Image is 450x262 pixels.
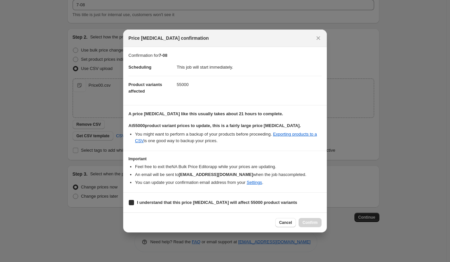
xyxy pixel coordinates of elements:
[135,179,322,186] li: You can update your confirmation email address from your .
[177,59,322,76] dd: This job will start immediately.
[135,164,322,170] li: Feel free to exit the NA Bulk Price Editor app while your prices are updating.
[137,200,297,205] b: I understand that this price [MEDICAL_DATA] will affect 55000 product variants
[279,220,292,225] span: Cancel
[128,156,322,162] h3: Important
[128,82,162,94] span: Product variants affected
[128,65,151,70] span: Scheduling
[314,33,323,43] button: Close
[275,218,296,227] button: Cancel
[135,132,317,143] a: Exporting products to a CSV
[159,53,167,58] b: 7-08
[247,180,262,185] a: Settings
[135,131,322,144] li: You might want to perform a backup of your products before proceeding. is one good way to backup ...
[177,76,322,93] dd: 55000
[128,123,301,128] b: At 55000 product variant prices to update, this is a fairly large price [MEDICAL_DATA].
[128,111,283,116] b: A price [MEDICAL_DATA] like this usually takes about 21 hours to complete.
[128,35,209,41] span: Price [MEDICAL_DATA] confirmation
[135,171,322,178] li: An email will be sent to when the job has completed .
[128,52,322,59] p: Confirmation for
[179,172,253,177] b: [EMAIL_ADDRESS][DOMAIN_NAME]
